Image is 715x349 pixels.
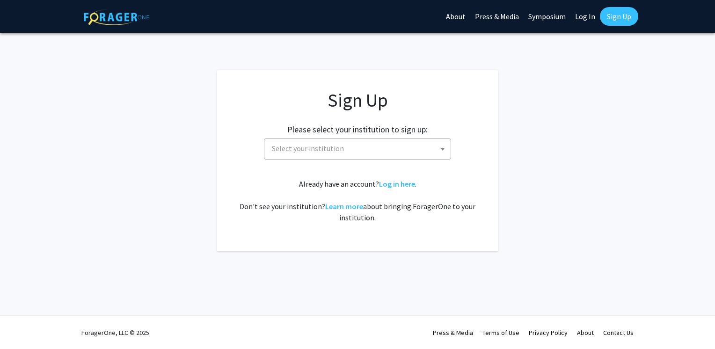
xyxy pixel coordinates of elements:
img: ForagerOne Logo [84,9,149,25]
h2: Please select your institution to sign up: [287,124,428,135]
span: Select your institution [272,144,344,153]
a: Terms of Use [482,328,519,337]
h1: Sign Up [236,89,479,111]
div: Already have an account? . Don't see your institution? about bringing ForagerOne to your institut... [236,178,479,223]
a: Privacy Policy [529,328,568,337]
a: Sign Up [600,7,638,26]
span: Select your institution [268,139,451,158]
a: Contact Us [603,328,634,337]
a: Learn more about bringing ForagerOne to your institution [325,202,363,211]
a: Press & Media [433,328,473,337]
a: Log in here [379,179,415,189]
div: ForagerOne, LLC © 2025 [81,316,149,349]
span: Select your institution [264,138,451,160]
a: About [577,328,594,337]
